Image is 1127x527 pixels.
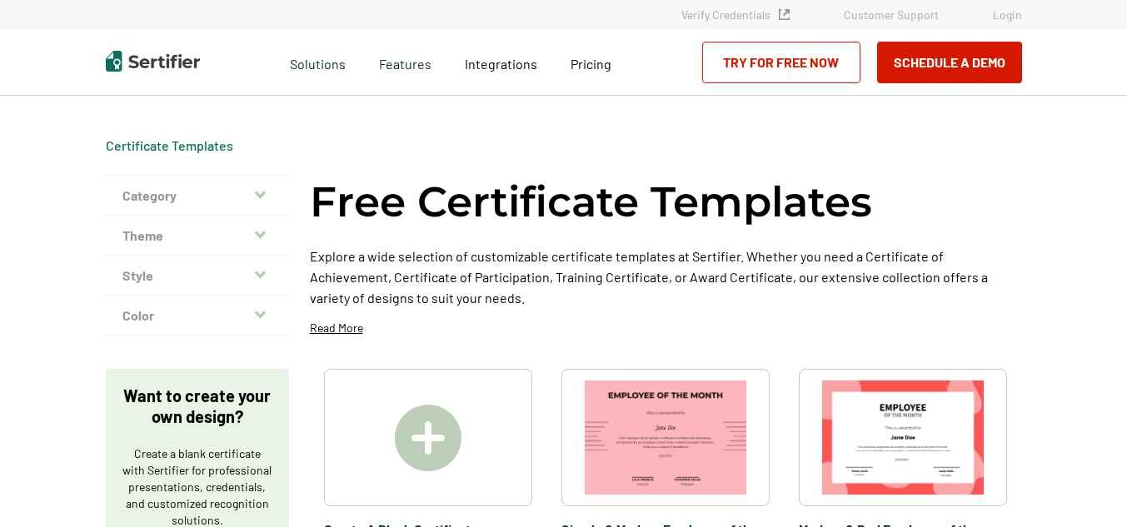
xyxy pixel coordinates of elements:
img: Simple & Modern Employee of the Month Certificate Template [585,380,746,495]
span: Pricing [571,56,611,72]
img: Sertifier | Digital Credentialing Platform [106,51,200,72]
a: Pricing [571,52,611,72]
span: Solutions [290,52,346,72]
p: Want to create your own design? [122,385,272,427]
img: Create A Blank Certificate [395,405,461,471]
p: Read More [310,320,363,336]
a: Integrations [465,52,537,72]
button: Color [106,296,289,336]
span: Integrations [465,56,537,72]
button: Theme [106,216,289,256]
img: Modern & Red Employee of the Month Certificate Template [822,380,984,495]
a: Customer Support [844,7,939,22]
button: Style [106,256,289,296]
a: Verify Credentials [681,7,790,22]
div: Breadcrumb [106,137,233,154]
span: Features [379,52,431,72]
p: Explore a wide selection of customizable certificate templates at Sertifier. Whether you need a C... [310,246,1022,308]
h1: Free Certificate Templates [310,175,872,229]
button: Category [106,176,289,216]
a: Try for Free Now [702,42,860,83]
a: Login [993,7,1022,22]
a: Certificate Templates [106,137,233,153]
span: Certificate Templates [106,137,233,154]
img: Verified [779,9,790,20]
